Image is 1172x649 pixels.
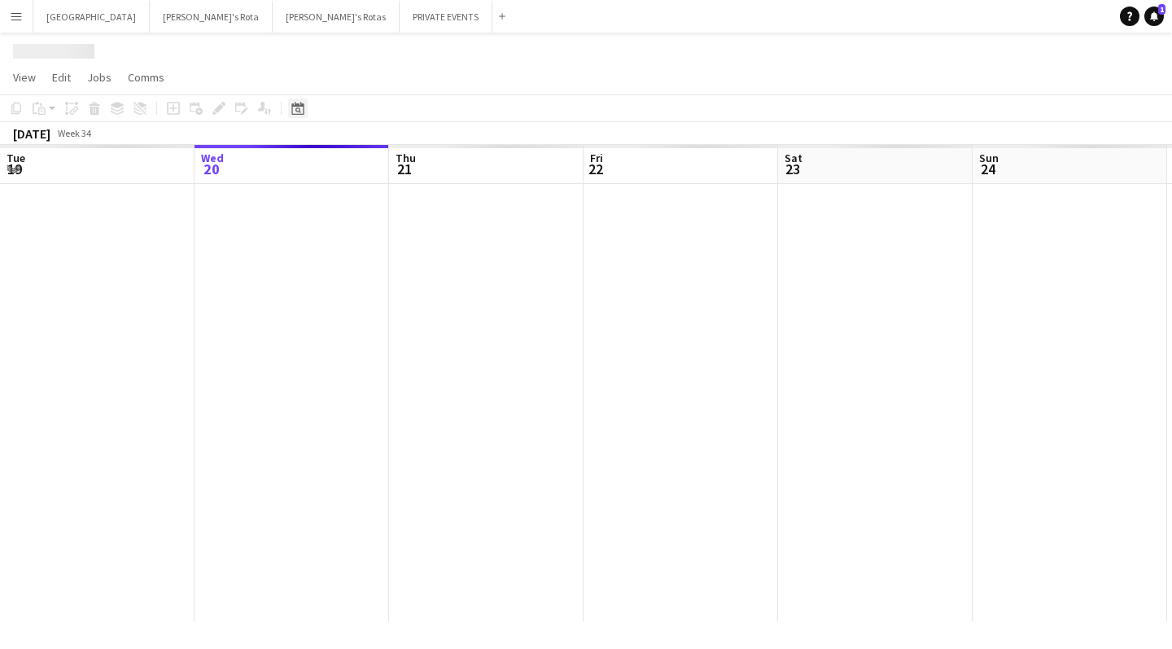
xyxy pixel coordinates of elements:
[782,160,802,178] span: 23
[128,70,164,85] span: Comms
[121,67,171,88] a: Comms
[199,160,224,178] span: 20
[201,151,224,165] span: Wed
[1144,7,1164,26] a: 1
[13,70,36,85] span: View
[150,1,273,33] button: [PERSON_NAME]'s Rota
[400,1,492,33] button: PRIVATE EVENTS
[52,70,71,85] span: Edit
[4,160,25,178] span: 19
[54,127,94,139] span: Week 34
[7,151,25,165] span: Tue
[81,67,118,88] a: Jobs
[7,67,42,88] a: View
[33,1,150,33] button: [GEOGRAPHIC_DATA]
[977,160,999,178] span: 24
[396,151,416,165] span: Thu
[273,1,400,33] button: [PERSON_NAME]'s Rotas
[588,160,603,178] span: 22
[979,151,999,165] span: Sun
[590,151,603,165] span: Fri
[87,70,112,85] span: Jobs
[46,67,77,88] a: Edit
[1158,4,1165,15] span: 1
[13,125,50,142] div: [DATE]
[393,160,416,178] span: 21
[785,151,802,165] span: Sat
